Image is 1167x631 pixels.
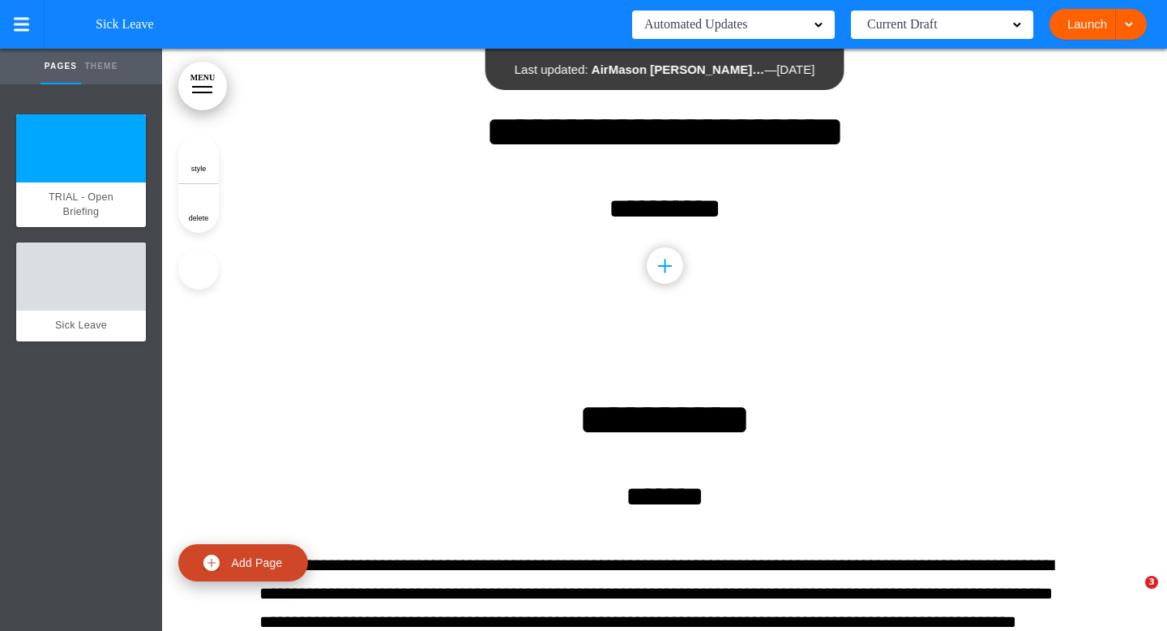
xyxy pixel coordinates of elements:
span: AirMason [PERSON_NAME]… [592,62,764,76]
div: — [515,63,815,75]
a: TRIAL - Open Briefing [16,182,146,227]
a: Launch [1062,9,1113,40]
span: Automated Updates [644,13,748,36]
span: 3 [1145,576,1158,589]
a: Theme [81,49,122,84]
img: add.svg [203,555,220,571]
iframe: Intercom live chat [1112,576,1151,615]
span: delete [189,214,209,222]
span: Last updated: [515,62,588,76]
span: Sick Leave [55,320,107,331]
a: MENU [178,62,227,110]
a: Pages [41,49,81,84]
span: [DATE] [776,62,814,76]
a: delete [178,184,219,233]
span: TRIAL - Open Briefing [49,191,113,217]
span: Sick Leave [96,15,154,33]
a: Add Page [178,544,308,582]
a: Sick Leave [16,311,146,341]
a: style [178,135,219,183]
span: Current Draft [867,13,938,36]
span: style [191,165,207,173]
span: Add Page [231,556,282,569]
